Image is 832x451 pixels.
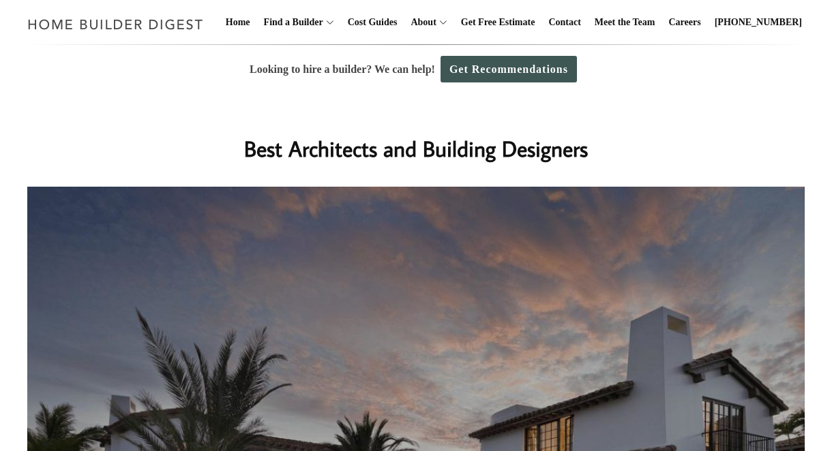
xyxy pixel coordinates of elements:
a: Cost Guides [342,1,403,44]
a: Get Free Estimate [456,1,541,44]
img: Home Builder Digest [22,11,209,37]
a: Home [220,1,256,44]
a: Get Recommendations [441,56,577,82]
a: About [405,1,436,44]
a: Careers [664,1,707,44]
a: Contact [543,1,586,44]
a: Meet the Team [589,1,661,44]
h1: Best Architects and Building Designers [144,132,688,165]
a: [PHONE_NUMBER] [709,1,807,44]
a: Find a Builder [258,1,323,44]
